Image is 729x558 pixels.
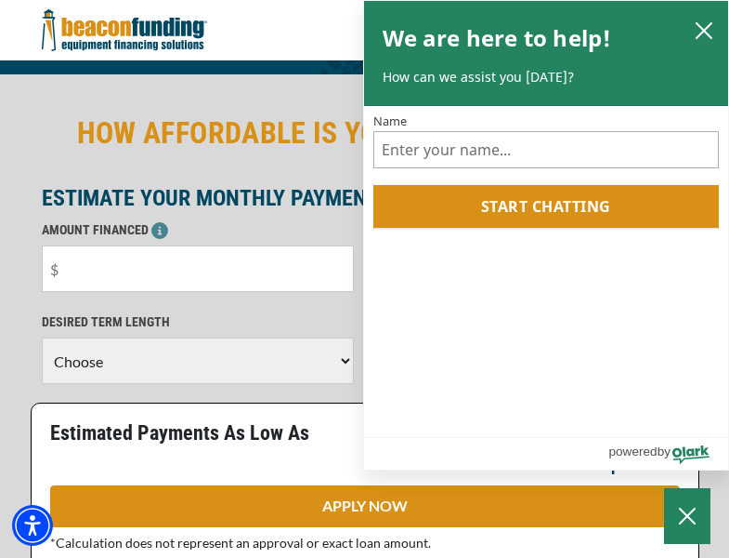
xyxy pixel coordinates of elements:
a: APPLY NOW [50,485,680,527]
button: Close Chatbox [664,488,710,544]
h2: We are here to help! [383,20,612,57]
div: Accessibility Menu [12,505,53,546]
p: Estimated Payments As Low As [50,422,354,445]
p: DESIRED TERM LENGTH [42,311,354,333]
label: Name [373,115,720,127]
button: close chatbox [689,17,719,43]
h2: HOW AFFORDABLE IS YOUR NEXT TOW TRUCK? [42,112,688,154]
p: ESTIMATE YOUR MONTHLY PAYMENT [42,187,688,209]
input: Name [373,131,720,168]
span: by [657,440,670,463]
span: powered [608,440,657,463]
span: *Calculation does not represent an approval or exact loan amount. [50,535,431,551]
input: $ [42,246,354,292]
p: AMOUNT FINANCED [42,219,354,241]
a: Powered by Olark [608,438,728,470]
p: How can we assist you [DATE]? [383,68,710,86]
button: Start chatting [373,185,720,228]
